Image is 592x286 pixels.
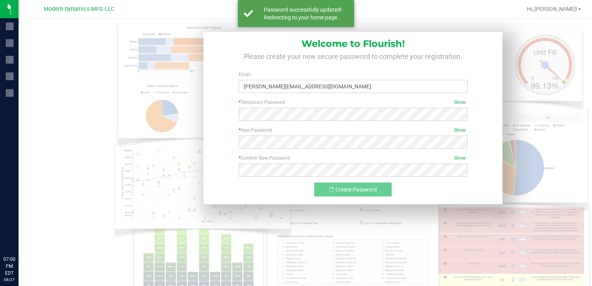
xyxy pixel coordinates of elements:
span: Create Password [336,186,377,193]
p: 07:00 PM EDT [3,256,15,277]
label: Email [239,71,468,78]
span: Show [454,99,466,106]
label: Confirm New Password [239,155,468,162]
label: Temporary Password [239,99,468,106]
div: Password successfully updated! Redirecting to your home page... [257,6,348,21]
span: Please create your new secure password to complete your registration. [244,52,462,60]
span: Modern Dynamics MFG LLC [44,6,114,12]
button: Create Password [314,183,392,196]
span: Hi, [PERSON_NAME]! [527,6,577,12]
h1: Welcome to Flourish! [215,32,492,49]
span: Show [454,155,466,162]
p: 08/27 [3,277,15,283]
label: New Password [239,127,468,134]
span: Show [454,127,466,134]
